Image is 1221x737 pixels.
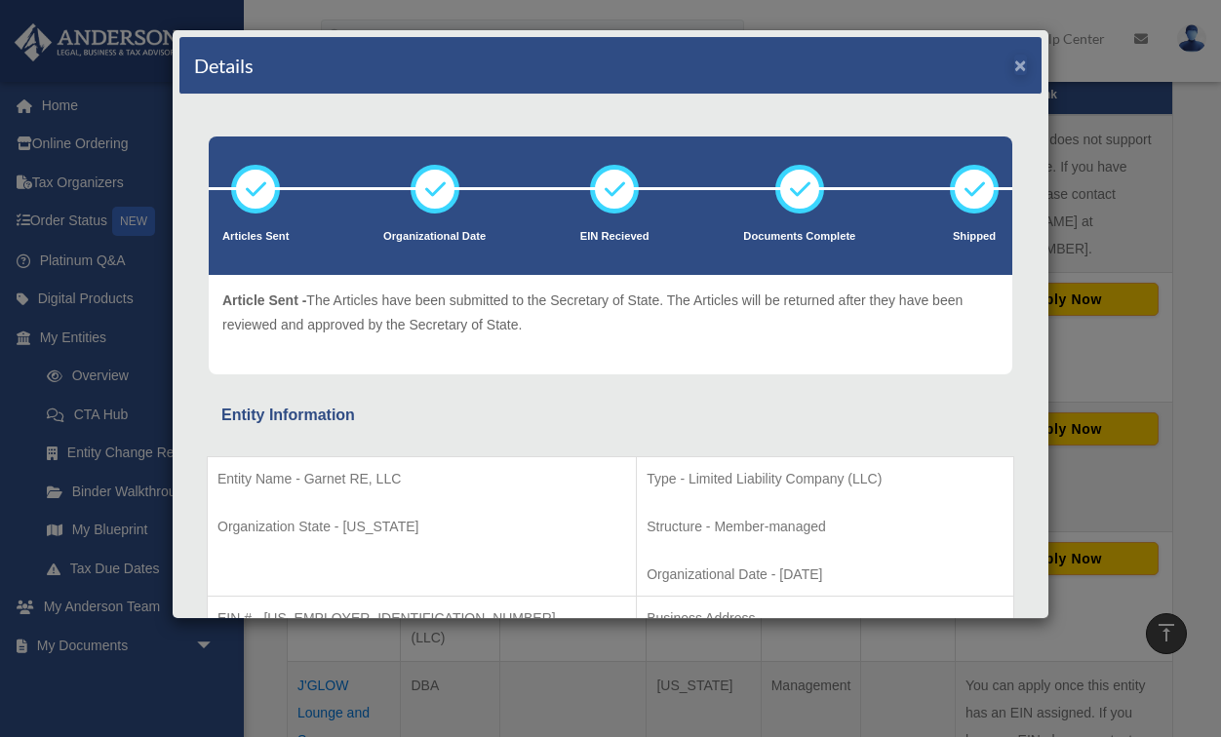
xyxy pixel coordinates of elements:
[217,467,626,491] p: Entity Name - Garnet RE, LLC
[647,562,1004,587] p: Organizational Date - [DATE]
[383,227,486,247] p: Organizational Date
[217,515,626,539] p: Organization State - [US_STATE]
[222,292,306,308] span: Article Sent -
[743,227,855,247] p: Documents Complete
[217,606,626,631] p: EIN # - [US_EMPLOYER_IDENTIFICATION_NUMBER]
[647,467,1004,491] p: Type - Limited Liability Company (LLC)
[222,289,999,336] p: The Articles have been submitted to the Secretary of State. The Articles will be returned after t...
[647,606,1004,631] p: Business Address -
[580,227,650,247] p: EIN Recieved
[221,402,1000,429] div: Entity Information
[194,52,254,79] h4: Details
[1014,55,1027,75] button: ×
[647,515,1004,539] p: Structure - Member-managed
[950,227,999,247] p: Shipped
[222,227,289,247] p: Articles Sent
